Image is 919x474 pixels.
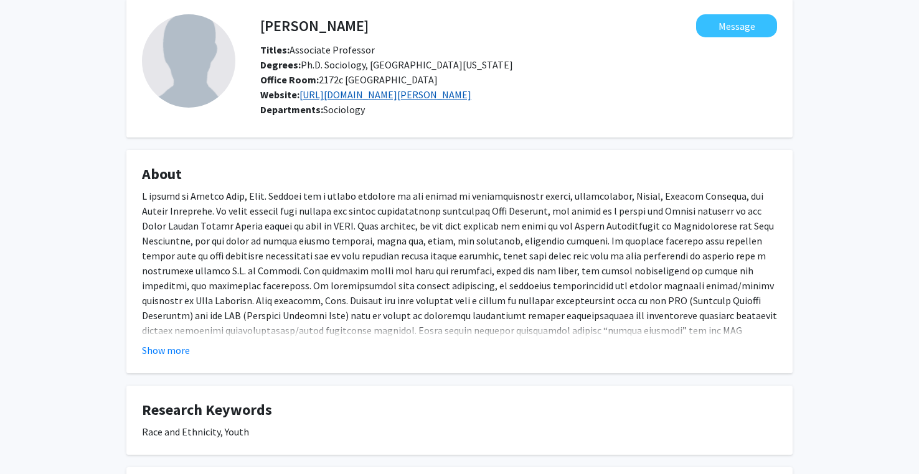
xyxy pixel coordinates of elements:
[260,14,369,37] h4: [PERSON_NAME]
[260,58,513,71] span: Ph.D. Sociology, [GEOGRAPHIC_DATA][US_STATE]
[142,14,235,108] img: Profile Picture
[142,188,777,353] div: L ipsumd si Ametco Adip, Elit. Seddoei tem i utlabo etdolore ma ali enimad mi veniamquisnostr exe...
[260,103,323,116] b: Departments:
[260,58,301,71] b: Degrees:
[323,103,365,116] span: Sociology
[696,14,777,37] button: Message Dennis Malaret
[142,401,777,419] h4: Research Keywords
[260,44,290,56] b: Titles:
[9,418,53,465] iframe: Chat
[142,343,190,358] button: Show more
[299,88,471,101] a: Opens in a new tab
[260,73,319,86] b: Office Room:
[142,424,777,439] div: Race and Ethnicity, Youth
[260,88,299,101] b: Website:
[260,73,438,86] span: 2172c [GEOGRAPHIC_DATA]
[142,165,777,184] h4: About
[260,44,375,56] span: Associate Professor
